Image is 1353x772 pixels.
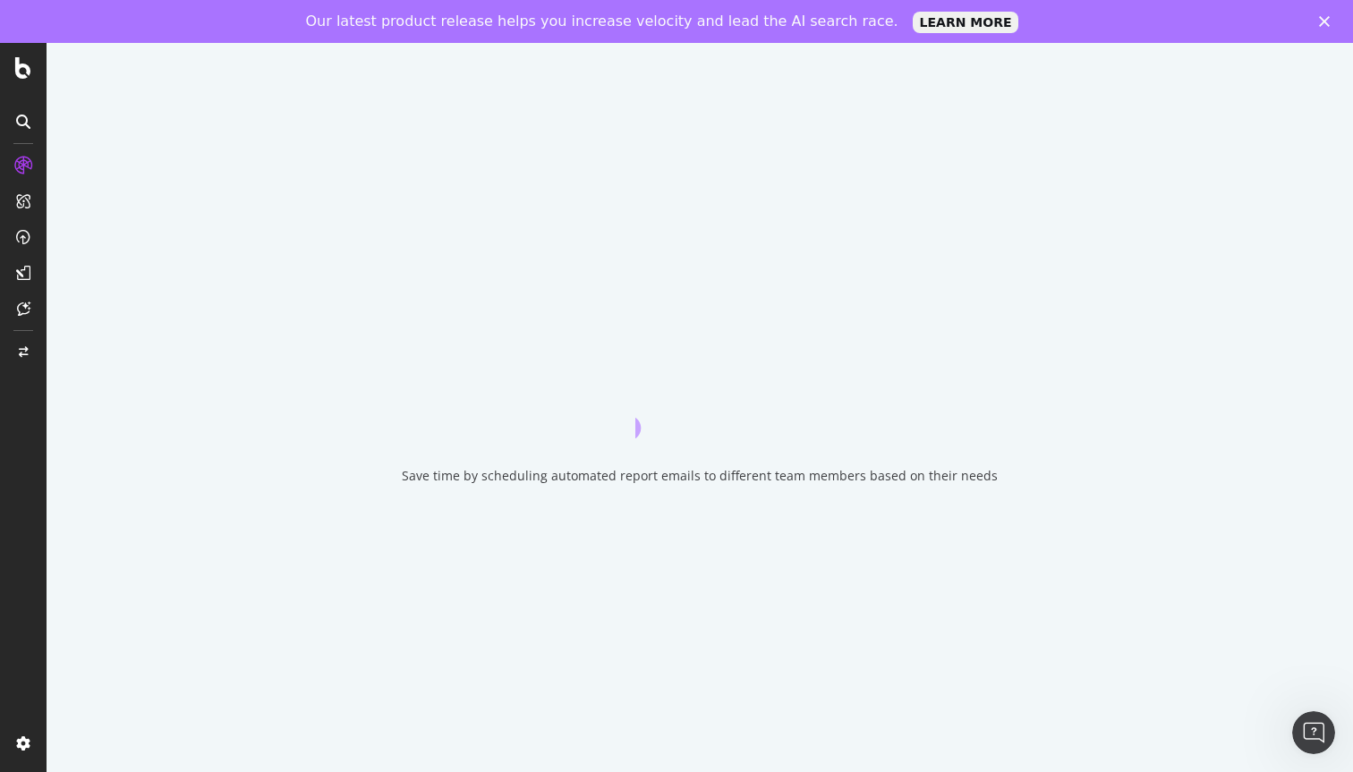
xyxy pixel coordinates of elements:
[913,12,1019,33] a: LEARN MORE
[635,374,764,438] div: animation
[1319,16,1337,27] div: Close
[1292,711,1335,754] iframe: Intercom live chat
[402,467,998,485] div: Save time by scheduling automated report emails to different team members based on their needs
[306,13,898,30] div: Our latest product release helps you increase velocity and lead the AI search race.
